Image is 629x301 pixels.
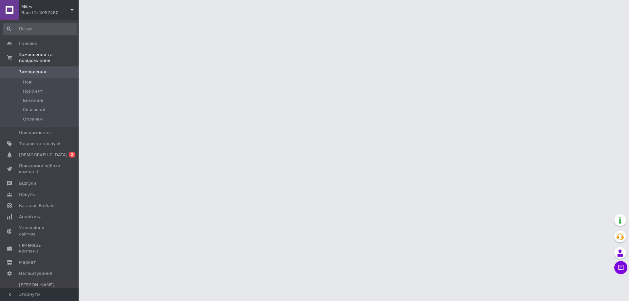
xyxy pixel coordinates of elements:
[19,271,52,276] span: Налаштування
[19,69,46,75] span: Замовлення
[19,152,67,158] span: [DEMOGRAPHIC_DATA]
[19,259,36,265] span: Маркет
[19,130,51,136] span: Повідомлення
[19,242,61,254] span: Гаманець компанії
[19,52,79,64] span: Замовлення та повідомлення
[23,79,32,85] span: Нові
[19,203,54,209] span: Каталог ProSale
[19,180,36,186] span: Відгуки
[21,10,79,16] div: Ваш ID: 4057480
[69,152,75,158] span: 2
[19,225,61,237] span: Управління сайтом
[21,4,70,10] span: Miles
[23,107,45,113] span: Скасовані
[19,214,42,220] span: Аналітика
[23,116,44,122] span: Оплачені
[23,88,43,94] span: Прийняті
[19,141,61,147] span: Товари та послуги
[19,41,37,47] span: Головна
[19,282,61,300] span: [PERSON_NAME] та рахунки
[19,192,37,198] span: Покупці
[3,23,77,35] input: Пошук
[19,163,61,175] span: Показники роботи компанії
[23,98,43,103] span: Виконані
[614,261,627,274] button: Чат з покупцем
